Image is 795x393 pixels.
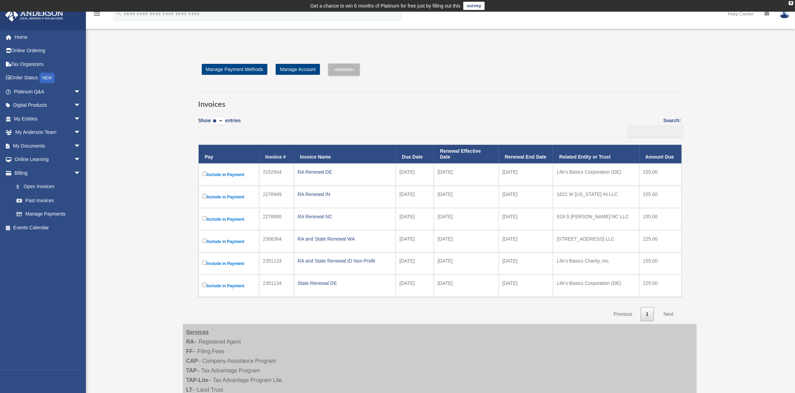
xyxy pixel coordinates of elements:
[10,180,84,194] a: $Open Invoices
[298,256,392,266] div: RA and State Renewal ID Non-Profit
[639,163,682,186] td: 155.00
[186,358,198,364] strong: CAP
[202,281,255,290] label: Include in Payment
[499,230,553,253] td: [DATE]
[434,208,498,230] td: [DATE]
[298,212,392,221] div: RA Renewal NC
[5,221,91,234] a: Events Calendar
[186,329,209,335] strong: Services
[74,99,88,113] span: arrow_drop_down
[10,207,88,221] a: Manage Payments
[396,252,434,275] td: [DATE]
[259,208,294,230] td: 2278950
[93,10,101,18] i: menu
[211,117,225,125] select: Showentries
[5,30,91,44] a: Home
[115,9,122,17] i: search
[5,85,91,99] a: Platinum Q&Aarrow_drop_down
[639,275,682,297] td: 225.00
[553,163,639,186] td: Life's Basics Corporation (DE)
[639,145,682,163] th: Amount Due: activate to sort column ascending
[74,112,88,126] span: arrow_drop_down
[499,275,553,297] td: [DATE]
[641,307,654,321] a: 1
[20,183,24,191] span: $
[639,208,682,230] td: 155.00
[626,125,684,138] input: Search:
[396,275,434,297] td: [DATE]
[608,307,637,321] a: Previous
[202,215,255,223] label: Include in Payment
[74,139,88,153] span: arrow_drop_down
[202,216,207,221] input: Include in Payment
[259,145,294,163] th: Invoice #: activate to sort column ascending
[259,275,294,297] td: 2351134
[202,237,255,246] label: Include in Payment
[294,145,396,163] th: Invoice Name: activate to sort column ascending
[434,186,498,208] td: [DATE]
[499,163,553,186] td: [DATE]
[202,172,207,176] input: Include in Payment
[198,116,241,132] label: Show entries
[276,64,320,75] a: Manage Account
[639,230,682,253] td: 225.00
[74,126,88,140] span: arrow_drop_down
[434,230,498,253] td: [DATE]
[463,2,485,10] a: survey
[202,239,207,243] input: Include in Payment
[259,230,294,253] td: 2306364
[186,368,197,373] strong: TAP
[74,153,88,167] span: arrow_drop_down
[396,186,434,208] td: [DATE]
[789,1,793,5] div: close
[186,377,209,383] strong: TAP-Lite
[199,145,259,163] th: Pay: activate to sort column descending
[434,275,498,297] td: [DATE]
[202,283,207,287] input: Include in Payment
[396,163,434,186] td: [DATE]
[5,57,91,71] a: Tax Organizers
[202,170,255,179] label: Include in Payment
[499,208,553,230] td: [DATE]
[396,208,434,230] td: [DATE]
[434,252,498,275] td: [DATE]
[5,153,91,166] a: Online Learningarrow_drop_down
[553,275,639,297] td: Life's Basics Corporation (DE)
[10,194,88,207] a: Past Invoices
[3,8,65,22] img: Anderson Advisors Platinum Portal
[93,12,101,18] a: menu
[434,163,498,186] td: [DATE]
[5,71,91,85] a: Order StatusNEW
[298,167,392,177] div: RA Renewal DE
[40,73,55,83] div: NEW
[639,186,682,208] td: 155.00
[5,166,88,180] a: Billingarrow_drop_down
[259,186,294,208] td: 2278949
[553,145,639,163] th: Related Entity or Trust: activate to sort column ascending
[74,85,88,99] span: arrow_drop_down
[202,193,255,201] label: Include in Payment
[202,64,267,75] a: Manage Payment Methods
[198,92,681,109] h3: Invoices
[74,166,88,180] span: arrow_drop_down
[434,145,498,163] th: Renewal Effective Date: activate to sort column ascending
[259,163,294,186] td: 2152944
[5,99,91,112] a: Digital Productsarrow_drop_down
[396,230,434,253] td: [DATE]
[553,186,639,208] td: 1822 W [US_STATE] IN LLC
[298,189,392,199] div: RA Renewal IN
[659,307,679,321] a: Next
[202,194,207,198] input: Include in Payment
[298,234,392,244] div: RA and State Renewal WA
[553,230,639,253] td: [STREET_ADDRESS] LLC
[5,139,91,153] a: My Documentsarrow_drop_down
[5,126,91,139] a: My Anderson Teamarrow_drop_down
[186,348,193,354] strong: FF
[499,252,553,275] td: [DATE]
[553,252,639,275] td: Life's Basics Charity, Inc.
[298,278,392,288] div: State Renewal DE
[202,261,207,265] input: Include in Payment
[624,116,681,138] label: Search:
[259,252,294,275] td: 2351133
[499,186,553,208] td: [DATE]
